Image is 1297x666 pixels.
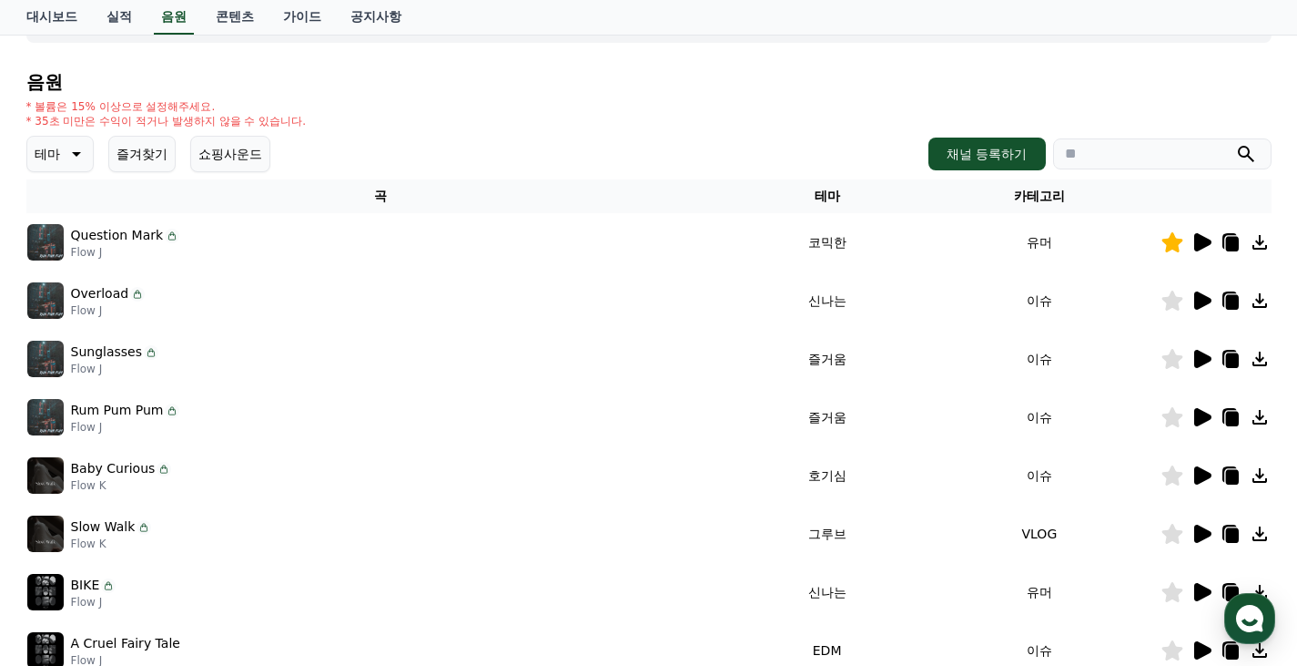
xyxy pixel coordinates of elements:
p: Rum Pum Pum [71,401,164,420]
th: 곡 [26,179,736,213]
th: 테마 [735,179,918,213]
span: 대화 [167,543,188,558]
td: 유머 [918,563,1160,621]
img: music [27,399,64,435]
td: 즐거움 [735,388,918,446]
button: 테마 [26,136,94,172]
td: 이슈 [918,330,1160,388]
img: music [27,574,64,610]
p: BIKE [71,576,100,595]
img: music [27,457,64,494]
td: 이슈 [918,388,1160,446]
p: A Cruel Fairy Tale [71,634,180,653]
p: Flow K [71,537,152,551]
p: Slow Walk [71,517,136,537]
a: 홈 [5,515,120,560]
td: 이슈 [918,272,1160,330]
img: music [27,341,64,377]
td: 이슈 [918,446,1160,505]
p: Baby Curious [71,459,156,478]
p: Flow J [71,595,117,610]
span: 홈 [57,542,68,557]
button: 즐겨찾기 [108,136,176,172]
p: Flow J [71,245,180,260]
p: Flow J [71,303,146,318]
p: 테마 [35,141,60,167]
td: 신나는 [735,563,918,621]
p: Flow J [71,420,180,435]
a: 설정 [235,515,350,560]
a: 대화 [120,515,235,560]
button: 채널 등록하기 [928,138,1045,170]
button: 쇼핑사운드 [190,136,270,172]
p: * 볼륨은 15% 이상으로 설정해주세요. [26,99,307,114]
p: Sunglasses [71,343,142,362]
th: 카테고리 [918,179,1160,213]
h4: 음원 [26,72,1272,92]
span: 설정 [281,542,303,557]
img: music [27,224,64,261]
p: Flow J [71,362,158,376]
td: 신나는 [735,272,918,330]
td: VLOG [918,505,1160,563]
td: 코믹한 [735,213,918,272]
p: Flow K [71,478,172,493]
p: Question Mark [71,226,164,245]
p: Overload [71,284,129,303]
td: 호기심 [735,446,918,505]
p: * 35초 미만은 수익이 적거나 발생하지 않을 수 있습니다. [26,114,307,128]
td: 즐거움 [735,330,918,388]
td: 그루브 [735,505,918,563]
td: 유머 [918,213,1160,272]
img: music [27,516,64,552]
img: music [27,282,64,319]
